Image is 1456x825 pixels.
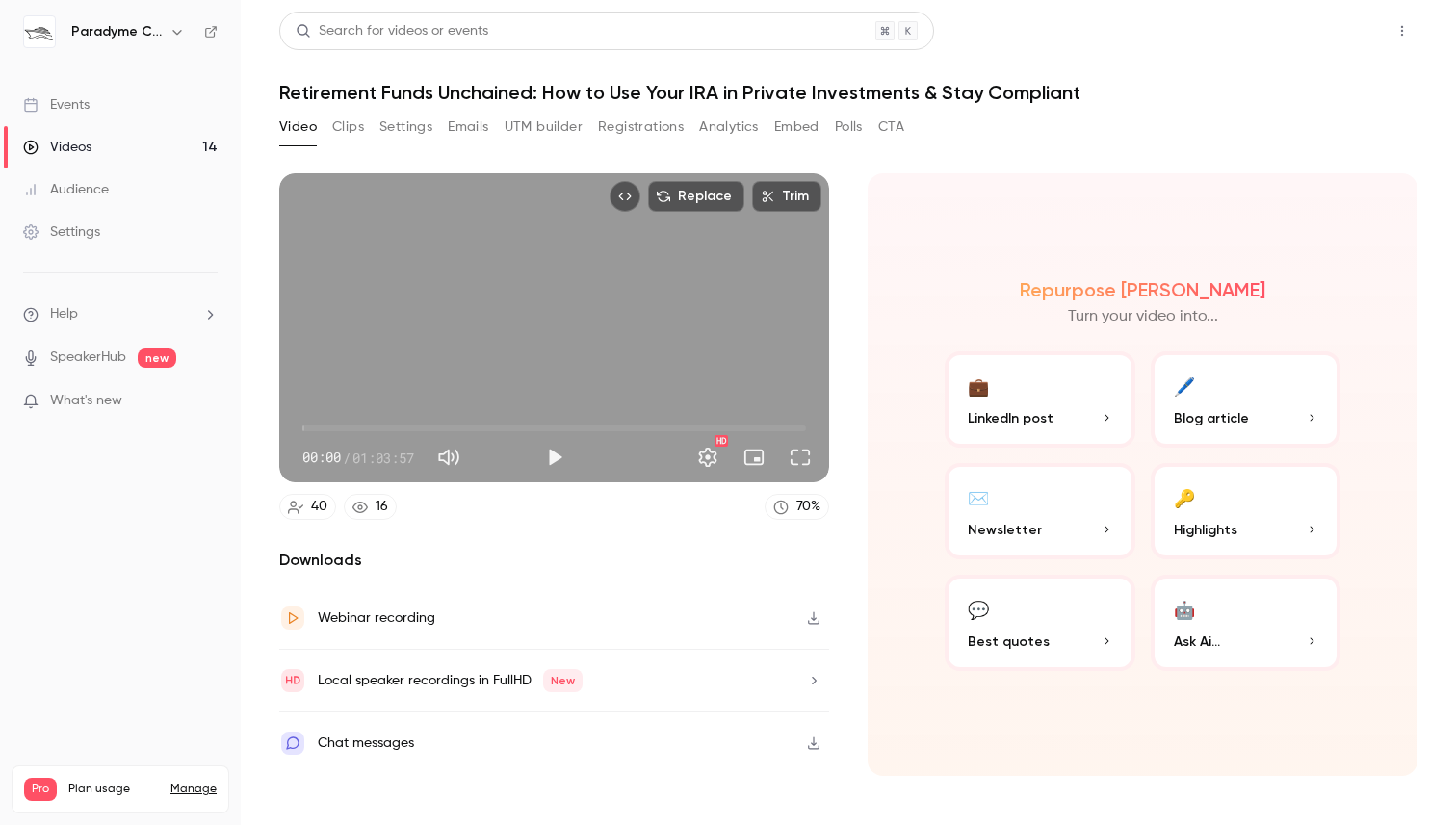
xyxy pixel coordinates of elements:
li: help-dropdown-opener [23,304,218,324]
h2: Downloads [279,549,829,572]
div: 🖊️ [1174,371,1195,400]
button: Analytics [699,112,759,142]
span: What's new [50,391,122,411]
span: LinkedIn post [968,408,1053,428]
a: 70% [765,494,829,520]
div: Events [23,95,90,115]
button: Full screen [781,438,819,477]
span: Ask Ai... [1174,632,1220,652]
button: Clips [332,112,364,142]
button: 🖊️Blog article [1151,351,1341,448]
span: Best quotes [968,632,1050,652]
a: Manage [170,782,217,797]
span: 01:03:57 [352,448,414,468]
a: 16 [344,494,397,520]
h6: Paradyme Companies [71,22,162,41]
button: 💬Best quotes [945,575,1135,671]
span: Plan usage [68,782,159,797]
span: New [543,669,583,692]
span: Newsletter [968,520,1042,540]
button: Play [535,438,574,477]
button: Emails [448,112,488,142]
button: Replace [648,181,744,212]
iframe: Noticeable Trigger [195,393,218,410]
button: Turn on miniplayer [735,438,773,477]
div: 💬 [968,594,989,624]
button: Mute [429,438,468,477]
button: Registrations [598,112,684,142]
p: Turn your video into... [1068,305,1218,328]
div: 40 [311,497,327,517]
button: 💼LinkedIn post [945,351,1135,448]
div: Chat messages [318,732,414,755]
span: 00:00 [302,448,341,468]
img: Paradyme Companies [24,16,55,47]
span: Help [50,304,78,324]
div: Search for videos or events [296,21,488,41]
div: Settings [23,222,100,242]
div: 16 [376,497,388,517]
div: HD [715,435,728,447]
button: CTA [878,112,904,142]
button: Share [1295,12,1371,50]
button: Top Bar Actions [1387,15,1417,46]
h1: Retirement Funds Unchained: How to Use Your IRA in Private Investments & Stay Compliant [279,81,1417,104]
button: Settings [379,112,432,142]
div: 💼 [968,371,989,400]
span: new [138,348,176,368]
h2: Repurpose [PERSON_NAME] [1020,278,1265,301]
div: ✉️ [968,482,989,512]
div: 00:00 [302,448,414,468]
div: Videos [23,138,91,157]
a: 40 [279,494,336,520]
div: Local speaker recordings in FullHD [318,669,583,692]
button: Video [279,112,317,142]
button: Embed [774,112,819,142]
span: / [343,448,351,468]
div: 🤖 [1174,594,1195,624]
button: ✉️Newsletter [945,463,1135,559]
div: 70 % [796,497,820,517]
span: Blog article [1174,408,1249,428]
span: Pro [24,778,57,801]
a: SpeakerHub [50,348,126,368]
button: Settings [689,438,727,477]
button: 🔑Highlights [1151,463,1341,559]
div: 🔑 [1174,482,1195,512]
button: Embed video [610,181,640,212]
button: Polls [835,112,863,142]
button: Trim [752,181,821,212]
button: 🤖Ask Ai... [1151,575,1341,671]
div: Audience [23,180,109,199]
span: Highlights [1174,520,1237,540]
button: UTM builder [505,112,583,142]
div: Webinar recording [318,606,435,630]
